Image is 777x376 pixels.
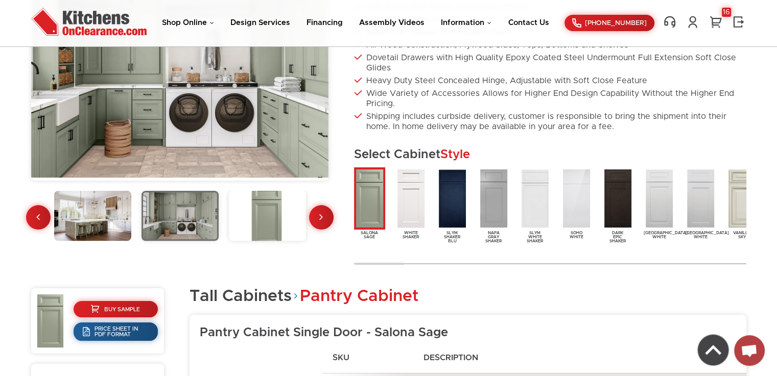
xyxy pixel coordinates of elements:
[644,167,675,239] a: [GEOGRAPHIC_DATA]White
[726,167,758,230] img: door_36_4556_4557_vanillaSky_sample_1.2.jpg
[229,191,306,241] img: gallery_36_19354_19355_1_SAG_1.5.jpg
[395,167,427,239] a: WhiteShaker
[200,325,746,340] h3: Pantry Cabinet Single Door - Salona Sage
[54,191,131,241] img: gallery_36_19354_19355_3_SAG_1.1.jpg
[585,20,647,27] span: [PHONE_NUMBER]
[354,88,746,109] li: Wide Variety of Accessories Allows for Higher End Design Capability Without the Higher End Pricing.
[354,147,746,162] h2: Select Cabinet
[437,167,468,230] img: SBU_1.2.jpg
[722,8,731,17] div: 16
[698,335,728,365] img: Back to top
[395,167,427,230] img: door_36_3249_3298_whiteShaker_sample_1.1.jpg
[354,111,746,132] li: Shipping includes curbside delivery, customer is responsible to bring the shipment into their hom...
[726,167,758,239] a: VanillaSky
[478,167,509,243] a: NapaGrayShaker
[31,8,147,36] img: Kitchens On Clearance
[508,19,549,27] a: Contact Us
[685,167,716,239] a: [GEOGRAPHIC_DATA]White
[230,19,290,27] a: Design Services
[354,53,746,73] li: Dovetail Drawers with High Quality Epoxy Coated Steel Undermount Full Extension Soft Close Glides
[354,167,385,230] img: SAG_1.3.jpg
[74,322,157,341] a: Price Sheet in PDF Format
[74,301,157,317] a: Buy Sample
[561,167,592,230] img: door_36_7164_7167_SOW_1.1.jpg
[441,19,491,27] a: Information
[561,167,592,239] a: SohoWhite
[37,294,64,347] img: SAG_1.3.jpg
[162,19,214,27] a: Shop Online
[734,335,765,366] a: Open chat
[354,76,746,86] li: Heavy Duty Steel Concealed Hinge, Adjustable with Soft Close Feature
[190,288,418,305] h2: Tall Cabinets
[354,167,385,239] a: SalonaSage
[359,19,425,27] a: Assembly Videos
[478,167,509,230] img: Napa_Gray_Shaker_sample_door_1.1.jpg
[104,307,140,312] span: Buy Sample
[520,167,551,230] img: SWH_1.2.jpg
[437,167,468,243] a: SlymShakerBlu
[142,191,219,241] img: gallery_36_19354_19355_4_SAG_1.1.jpg
[300,288,418,305] span: Pantry Cabinet
[413,353,502,363] h4: Description
[602,167,633,230] img: door_36_3723_3773_Door_DES_1.1.jpg
[644,167,675,230] img: door_36_4077_4078_door_OW_1.1.JPG
[685,167,716,230] img: door_36_4204_4205_Yorktownwhite_sample_1.1.jpg
[322,353,411,363] h4: SKU
[602,167,633,243] a: DarkEpicShaker
[520,167,551,243] a: SlymWhiteShaker
[95,326,149,337] span: Price Sheet in PDF Format
[564,15,654,31] a: [PHONE_NUMBER]
[440,148,470,161] span: Style
[708,15,723,29] a: 16
[307,19,343,27] a: Financing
